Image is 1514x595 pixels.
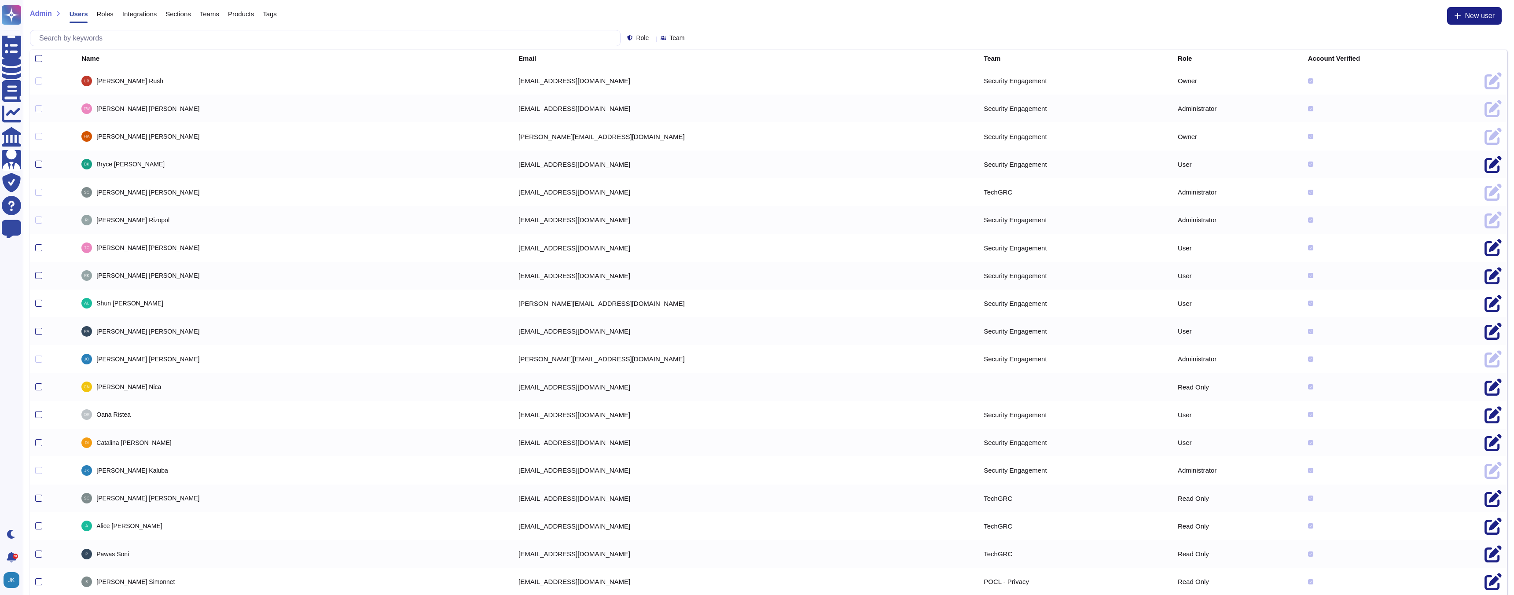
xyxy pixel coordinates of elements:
td: User [1172,317,1303,345]
td: User [1172,290,1303,317]
img: user [81,354,92,364]
img: user [81,242,92,253]
span: [PERSON_NAME] Nica [96,384,161,390]
td: Security Engagement [978,151,1172,178]
img: user [81,521,92,531]
img: user [81,326,92,337]
span: Team [669,35,684,41]
img: user [81,437,92,448]
td: [EMAIL_ADDRESS][DOMAIN_NAME] [513,429,978,456]
td: Security Engagement [978,456,1172,484]
td: TechGRC [978,512,1172,540]
td: Administrator [1172,178,1303,206]
td: TechGRC [978,485,1172,512]
img: user [81,465,92,476]
img: user [81,187,92,198]
img: user [81,549,92,559]
td: Read Only [1172,512,1303,540]
img: user [81,298,92,309]
img: user [81,270,92,281]
img: user [81,103,92,114]
td: Security Engagement [978,345,1172,373]
td: Security Engagement [978,262,1172,290]
td: Security Engagement [978,317,1172,345]
span: [PERSON_NAME] [PERSON_NAME] [96,106,199,112]
div: 9+ [13,554,18,559]
td: User [1172,234,1303,261]
td: Administrator [1172,456,1303,484]
td: [EMAIL_ADDRESS][DOMAIN_NAME] [513,373,978,401]
input: Search by keywords [35,30,620,46]
td: Security Engagement [978,429,1172,456]
td: [EMAIL_ADDRESS][DOMAIN_NAME] [513,401,978,429]
img: user [81,215,92,225]
td: Read Only [1172,540,1303,568]
td: [EMAIL_ADDRESS][DOMAIN_NAME] [513,485,978,512]
img: user [4,572,19,588]
span: Alice [PERSON_NAME] [96,523,162,529]
button: New user [1447,7,1502,25]
td: Read Only [1172,373,1303,401]
img: user [81,577,92,587]
td: [EMAIL_ADDRESS][DOMAIN_NAME] [513,512,978,540]
span: [PERSON_NAME] [PERSON_NAME] [96,272,199,279]
td: Administrator [1172,95,1303,122]
span: Admin [30,10,52,17]
span: Users [70,11,88,17]
td: Owner [1172,122,1303,150]
td: User [1172,151,1303,178]
td: Read Only [1172,485,1303,512]
span: Catalina [PERSON_NAME] [96,440,171,446]
td: [PERSON_NAME][EMAIL_ADDRESS][DOMAIN_NAME] [513,345,978,373]
td: [EMAIL_ADDRESS][DOMAIN_NAME] [513,151,978,178]
span: [PERSON_NAME] Rizopol [96,217,169,223]
td: [EMAIL_ADDRESS][DOMAIN_NAME] [513,540,978,568]
td: User [1172,401,1303,429]
td: [EMAIL_ADDRESS][DOMAIN_NAME] [513,234,978,261]
span: Products [228,11,254,17]
td: TechGRC [978,540,1172,568]
td: Administrator [1172,206,1303,234]
span: [PERSON_NAME] Simonnet [96,579,175,585]
img: user [81,131,92,142]
td: [EMAIL_ADDRESS][DOMAIN_NAME] [513,262,978,290]
img: user [81,76,92,86]
span: Roles [96,11,113,17]
span: Pawas Soni [96,551,129,557]
td: Security Engagement [978,290,1172,317]
td: User [1172,262,1303,290]
td: User [1172,429,1303,456]
span: [PERSON_NAME] [PERSON_NAME] [96,189,199,195]
td: [PERSON_NAME][EMAIL_ADDRESS][DOMAIN_NAME] [513,122,978,150]
td: [EMAIL_ADDRESS][DOMAIN_NAME] [513,317,978,345]
td: Security Engagement [978,401,1172,429]
img: user [81,409,92,420]
span: New user [1465,12,1495,19]
span: [PERSON_NAME] [PERSON_NAME] [96,356,199,362]
span: Tags [263,11,277,17]
td: [EMAIL_ADDRESS][DOMAIN_NAME] [513,95,978,122]
td: [EMAIL_ADDRESS][DOMAIN_NAME] [513,206,978,234]
td: [EMAIL_ADDRESS][DOMAIN_NAME] [513,456,978,484]
td: [EMAIL_ADDRESS][DOMAIN_NAME] [513,67,978,95]
img: user [81,159,92,169]
span: [PERSON_NAME] [PERSON_NAME] [96,133,199,140]
span: [PERSON_NAME] [PERSON_NAME] [96,328,199,334]
span: Role [636,35,649,41]
td: Security Engagement [978,206,1172,234]
span: [PERSON_NAME] Kaluba [96,467,168,474]
span: [PERSON_NAME] Rush [96,78,163,84]
button: user [2,570,26,590]
td: Security Engagement [978,122,1172,150]
span: Shun [PERSON_NAME] [96,300,163,306]
img: user [81,493,92,503]
td: Security Engagement [978,95,1172,122]
span: Sections [165,11,191,17]
td: Owner [1172,67,1303,95]
span: Bryce [PERSON_NAME] [96,161,165,167]
td: Security Engagement [978,234,1172,261]
td: [PERSON_NAME][EMAIL_ADDRESS][DOMAIN_NAME] [513,290,978,317]
span: Oana Ristea [96,411,131,418]
td: Administrator [1172,345,1303,373]
span: [PERSON_NAME] [PERSON_NAME] [96,495,199,501]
